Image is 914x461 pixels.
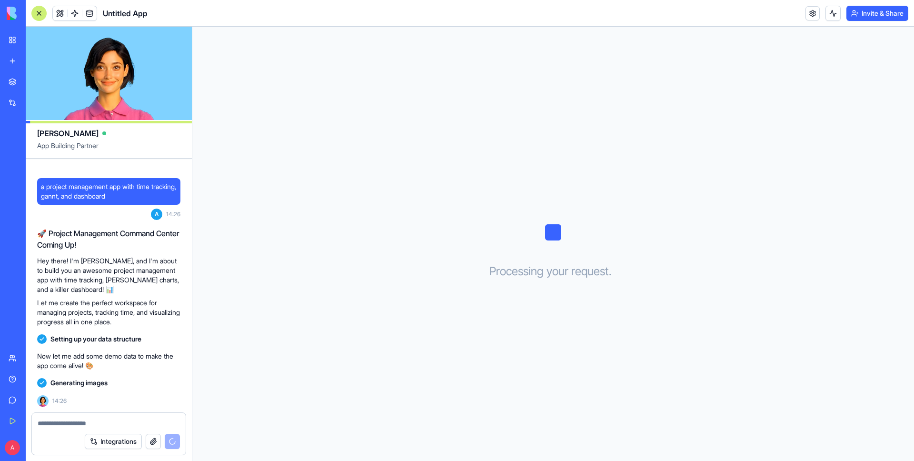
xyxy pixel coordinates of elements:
button: Invite & Share [846,6,908,21]
p: Hey there! I'm [PERSON_NAME], and I'm about to build you an awesome project management app with t... [37,256,180,294]
span: App Building Partner [37,141,180,158]
span: Setting up your data structure [50,334,141,344]
span: [PERSON_NAME] [37,128,99,139]
span: a project management app with time tracking, gannt, and dashboard [41,182,177,201]
h2: 🚀 Project Management Command Center Coming Up! [37,228,180,251]
span: Generating images [50,378,108,388]
span: A [5,440,20,455]
button: Integrations [85,434,142,449]
p: Now let me add some demo data to make the app come alive! 🎨 [37,351,180,371]
span: . [609,264,612,279]
p: Let me create the perfect workspace for managing projects, tracking time, and visualizing progres... [37,298,180,327]
img: logo [7,7,66,20]
span: A [151,209,162,220]
img: Ella_00000_wcx2te.png [37,395,49,407]
span: 14:26 [52,397,67,405]
span: 14:26 [166,210,180,218]
span: Untitled App [103,8,148,19]
h3: Processing your request [489,264,617,279]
